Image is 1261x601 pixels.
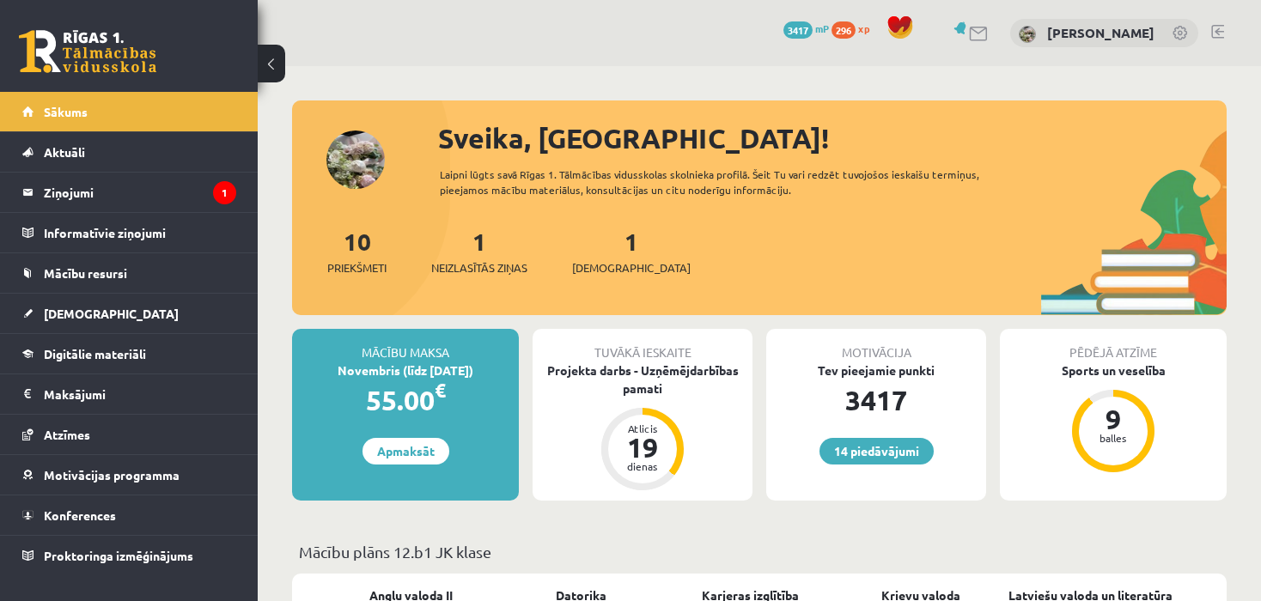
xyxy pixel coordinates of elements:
span: Sākums [44,104,88,119]
span: 296 [832,21,856,39]
div: Pēdējā atzīme [1000,329,1227,361]
div: Laipni lūgts savā Rīgas 1. Tālmācības vidusskolas skolnieka profilā. Šeit Tu vari redzēt tuvojošo... [440,167,1001,197]
p: Mācību plāns 12.b1 JK klase [299,540,1220,563]
span: Proktoringa izmēģinājums [44,548,193,563]
div: Novembris (līdz [DATE]) [292,361,519,379]
span: xp [858,21,869,35]
a: Motivācijas programma [22,455,236,495]
div: Motivācija [766,329,986,361]
a: 1Neizlasītās ziņas [431,226,527,276]
legend: Ziņojumi [44,173,236,212]
span: Digitālie materiāli [44,346,146,361]
img: Sintija Ivbule [1019,26,1036,43]
span: Motivācijas programma [44,467,180,483]
div: Tev pieejamie punkti [766,361,986,379]
a: Rīgas 1. Tālmācības vidusskola [19,30,156,73]
span: Neizlasītās ziņas [431,259,527,276]
div: 19 [617,434,668,461]
a: Mācību resursi [22,253,236,293]
div: Sveika, [GEOGRAPHIC_DATA]! [438,118,1227,159]
a: 14 piedāvājumi [819,438,934,464]
a: Konferences [22,495,236,535]
a: Ziņojumi1 [22,173,236,212]
a: [PERSON_NAME] [1047,24,1154,41]
span: [DEMOGRAPHIC_DATA] [44,306,179,321]
a: Projekta darbs - Uzņēmējdarbības pamati Atlicis 19 dienas [533,361,752,493]
div: dienas [617,461,668,471]
a: Sākums [22,92,236,131]
span: [DEMOGRAPHIC_DATA] [572,259,691,276]
span: Atzīmes [44,427,90,442]
a: Digitālie materiāli [22,334,236,373]
a: Maksājumi [22,374,236,414]
div: Projekta darbs - Uzņēmējdarbības pamati [533,361,752,398]
a: Informatīvie ziņojumi [22,213,236,252]
span: Priekšmeti [327,259,387,276]
a: Aktuāli [22,132,236,172]
span: mP [815,21,829,35]
span: 3417 [783,21,813,39]
div: Atlicis [617,423,668,434]
span: € [435,378,446,403]
div: Mācību maksa [292,329,519,361]
i: 1 [213,181,236,204]
a: 296 xp [832,21,878,35]
a: Proktoringa izmēģinājums [22,536,236,575]
a: 10Priekšmeti [327,226,387,276]
legend: Maksājumi [44,374,236,414]
a: Atzīmes [22,415,236,454]
a: Sports un veselība 9 balles [1000,361,1227,475]
legend: Informatīvie ziņojumi [44,213,236,252]
div: Sports un veselība [1000,361,1227,379]
div: balles [1087,433,1139,443]
a: 1[DEMOGRAPHIC_DATA] [572,226,691,276]
span: Mācību resursi [44,265,127,281]
div: 55.00 [292,379,519,421]
a: [DEMOGRAPHIC_DATA] [22,294,236,333]
a: 3417 mP [783,21,829,35]
a: Apmaksāt [362,438,449,464]
div: Tuvākā ieskaite [533,329,752,361]
div: 9 [1087,405,1139,433]
span: Aktuāli [44,144,85,160]
div: 3417 [766,379,986,421]
span: Konferences [44,507,116,523]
